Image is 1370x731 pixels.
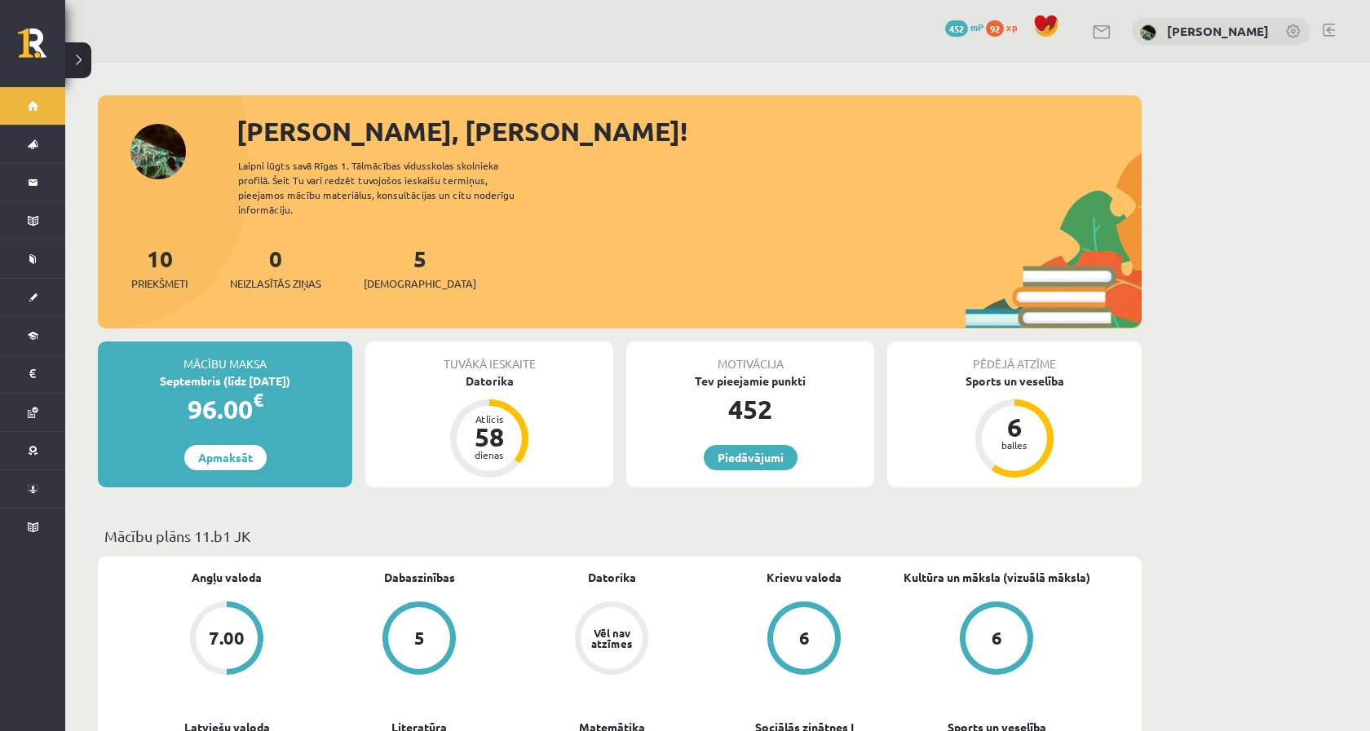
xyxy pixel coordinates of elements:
a: Rīgas 1. Tālmācības vidusskola [18,29,65,69]
span: Neizlasītās ziņas [230,275,321,292]
div: 96.00 [98,390,352,429]
a: 7.00 [130,601,323,678]
div: Sports un veselība [887,372,1142,390]
a: 5[DEMOGRAPHIC_DATA] [364,244,476,292]
a: Kultūra un māksla (vizuālā māksla) [904,569,1090,586]
a: Vēl nav atzīmes [515,601,708,678]
a: Dabaszinības [384,569,455,586]
span: [DEMOGRAPHIC_DATA] [364,275,476,292]
div: 7.00 [209,629,245,647]
span: Priekšmeti [131,275,188,292]
div: Motivācija [626,341,874,372]
div: [PERSON_NAME], [PERSON_NAME]! [236,112,1142,151]
div: 6 [990,414,1039,440]
div: Tev pieejamie punkti [626,372,874,390]
div: Vēl nav atzīmes [589,628,634,649]
a: Datorika Atlicis 58 dienas [365,372,613,480]
a: 6 [708,601,900,678]
a: Datorika [588,569,636,586]
span: mP [970,20,983,33]
span: 452 [945,20,968,37]
a: Angļu valoda [192,569,262,586]
div: 6 [799,629,810,647]
a: Sports un veselība 6 balles [887,372,1142,480]
a: [PERSON_NAME] [1167,23,1269,39]
div: 452 [626,390,874,429]
div: Pēdējā atzīme [887,341,1142,372]
a: 92 xp [986,20,1025,33]
div: Septembris (līdz [DATE]) [98,372,352,390]
div: Atlicis [465,414,514,424]
img: Marta Cekula [1140,24,1156,41]
div: Laipni lūgts savā Rīgas 1. Tālmācības vidusskolas skolnieka profilā. Šeit Tu vari redzēt tuvojošo... [238,158,543,217]
div: dienas [465,450,514,460]
div: 58 [465,424,514,450]
a: Piedāvājumi [704,445,798,470]
span: € [253,388,263,412]
div: Mācību maksa [98,341,352,372]
a: 0Neizlasītās ziņas [230,244,321,292]
a: Apmaksāt [184,445,267,470]
div: Datorika [365,372,613,390]
div: Tuvākā ieskaite [365,341,613,372]
a: 5 [323,601,515,678]
p: Mācību plāns 11.b1 JK [104,525,1135,547]
a: 10Priekšmeti [131,244,188,292]
div: balles [990,440,1039,450]
div: 5 [414,629,425,647]
span: 92 [986,20,1004,37]
a: Krievu valoda [767,569,842,586]
div: 6 [992,629,1002,647]
span: xp [1006,20,1017,33]
a: 6 [900,601,1093,678]
a: 452 mP [945,20,983,33]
